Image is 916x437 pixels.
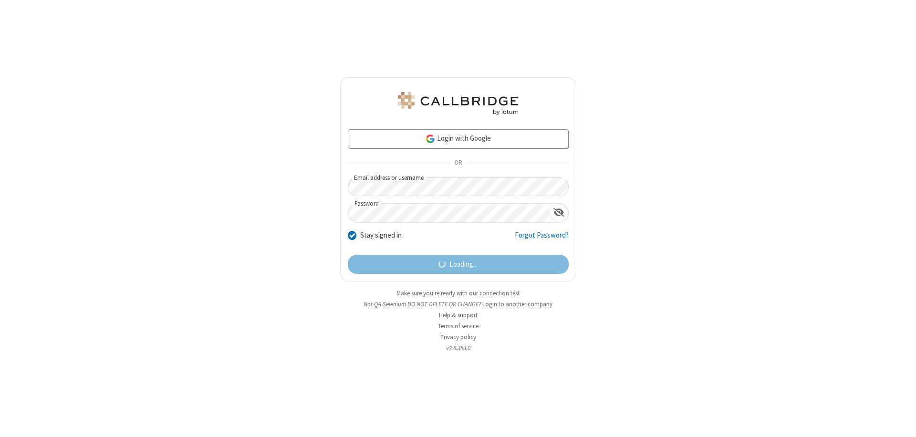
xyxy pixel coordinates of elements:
a: Help & support [439,311,478,319]
input: Password [348,204,550,222]
li: v2.6.353.0 [340,343,576,353]
a: Forgot Password? [515,230,569,248]
label: Stay signed in [360,230,402,241]
div: Show password [550,204,568,221]
button: Loading... [348,255,569,274]
span: OR [450,156,466,170]
button: Login to another company [482,300,552,309]
a: Login with Google [348,129,569,148]
li: Not QA Selenium DO NOT DELETE OR CHANGE? [340,300,576,309]
iframe: Chat [892,412,909,430]
span: Loading... [449,259,478,270]
input: Email address or username [348,177,569,196]
img: google-icon.png [425,134,436,144]
a: Make sure you're ready with our connection test [396,289,520,297]
a: Privacy policy [440,333,476,341]
a: Terms of service [438,322,479,330]
img: QA Selenium DO NOT DELETE OR CHANGE [396,92,520,115]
